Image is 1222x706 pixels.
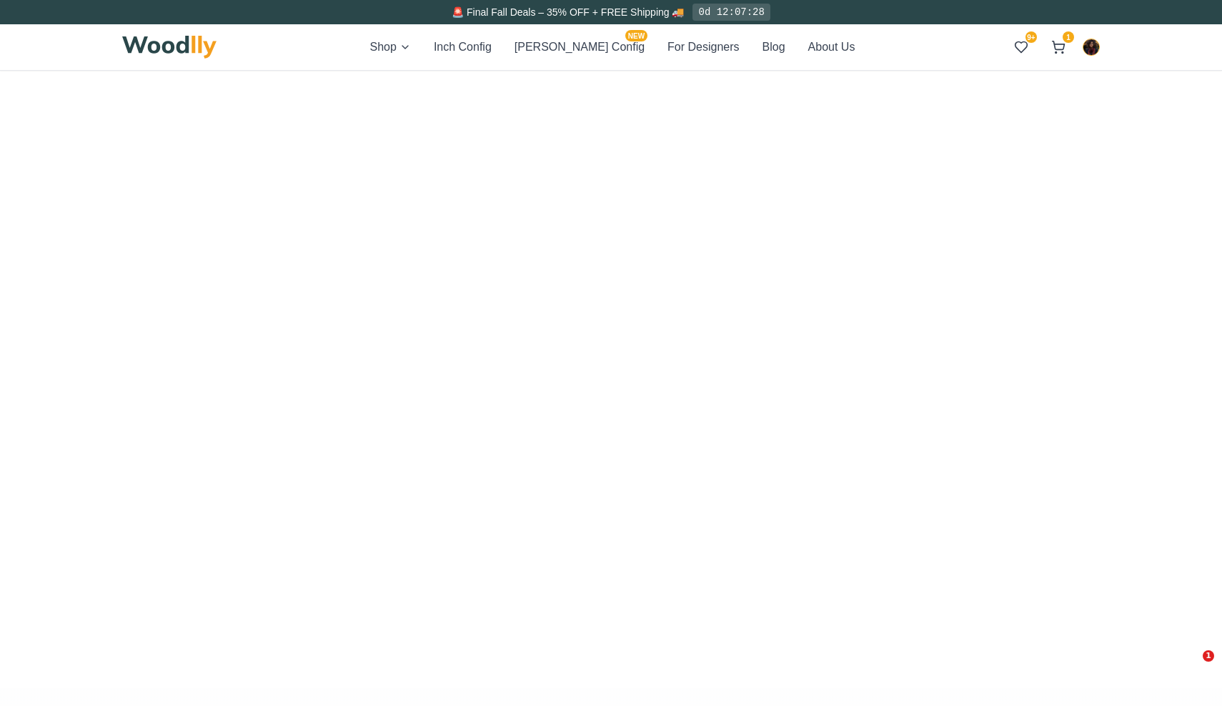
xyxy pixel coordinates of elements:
[1008,34,1034,60] button: 9+
[1083,39,1099,55] img: Negin
[370,39,411,56] button: Shop
[122,36,217,59] img: Woodlly
[1025,31,1037,43] span: 9+
[434,39,492,56] button: Inch Config
[1063,31,1074,43] span: 1
[625,30,647,41] span: NEW
[692,4,770,21] div: 0d 12:07:28
[1045,34,1071,60] button: 1
[1083,39,1100,56] button: Negin
[667,39,739,56] button: For Designers
[452,6,684,18] span: 🚨 Final Fall Deals – 35% OFF + FREE Shipping 🚚
[1203,650,1214,662] span: 1
[808,39,855,56] button: About Us
[1173,650,1208,685] iframe: Intercom live chat
[762,39,785,56] button: Blog
[515,39,645,56] button: [PERSON_NAME] ConfigNEW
